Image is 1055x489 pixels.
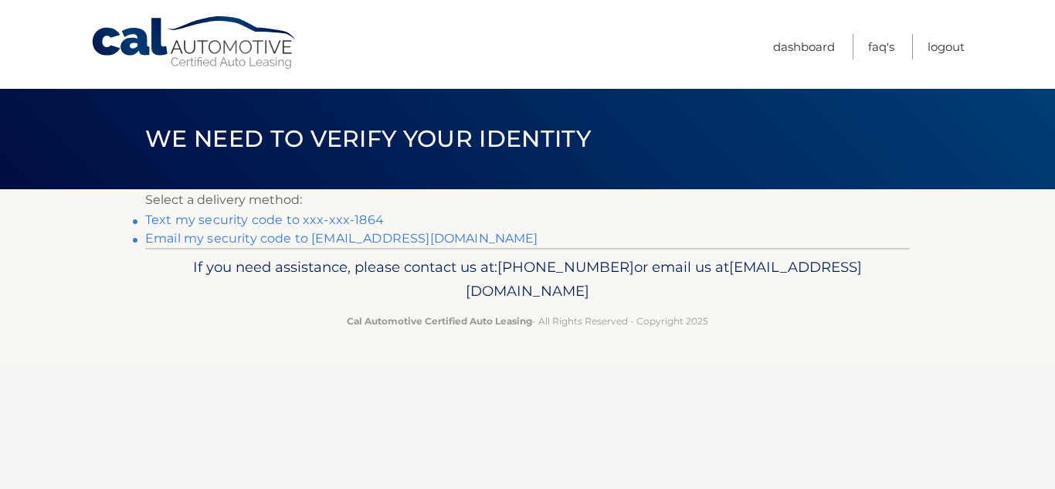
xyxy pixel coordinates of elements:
a: Logout [928,34,965,59]
a: Dashboard [773,34,835,59]
span: We need to verify your identity [145,124,591,153]
p: - All Rights Reserved - Copyright 2025 [155,313,900,329]
a: Text my security code to xxx-xxx-1864 [145,212,384,227]
a: Email my security code to [EMAIL_ADDRESS][DOMAIN_NAME] [145,231,538,246]
a: Cal Automotive [90,15,299,70]
strong: Cal Automotive Certified Auto Leasing [347,315,532,327]
p: Select a delivery method: [145,189,910,211]
span: [PHONE_NUMBER] [497,258,634,276]
p: If you need assistance, please contact us at: or email us at [155,255,900,304]
a: FAQ's [868,34,894,59]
